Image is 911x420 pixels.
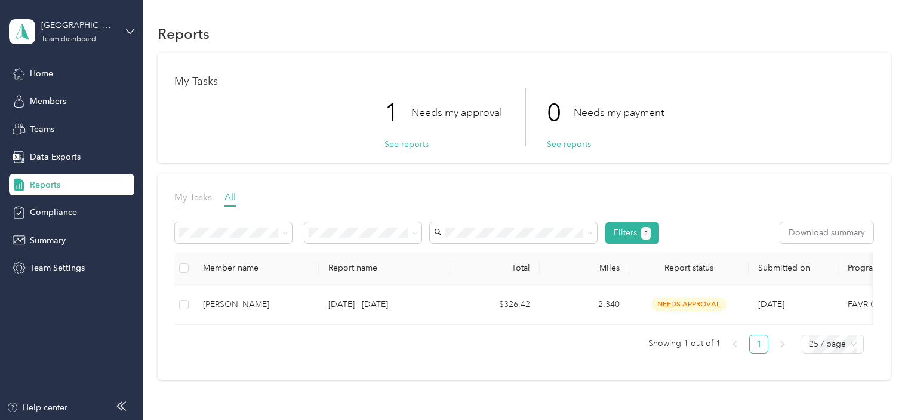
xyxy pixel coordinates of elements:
[203,263,309,273] div: Member name
[41,36,96,43] div: Team dashboard
[605,222,660,244] button: Filters2
[174,191,212,203] span: My Tasks
[203,298,309,311] div: [PERSON_NAME]
[193,252,319,285] th: Member name
[174,75,874,88] h1: My Tasks
[460,263,530,273] div: Total
[7,401,67,414] button: Help center
[30,123,54,136] span: Teams
[549,263,620,273] div: Miles
[328,298,441,311] p: [DATE] - [DATE]
[158,27,210,40] h1: Reports
[547,138,591,151] button: See reports
[411,105,502,120] p: Needs my approval
[725,335,744,354] button: left
[540,285,629,325] td: 2,340
[773,335,792,354] button: right
[758,299,784,309] span: [DATE]
[749,252,838,285] th: Submitted on
[384,88,411,138] p: 1
[319,252,450,285] th: Report name
[30,68,53,80] span: Home
[450,285,540,325] td: $326.42
[30,262,85,274] span: Team Settings
[30,234,66,247] span: Summary
[651,298,727,311] span: needs approval
[641,227,651,240] button: 2
[644,228,648,239] span: 2
[30,151,81,163] span: Data Exports
[547,88,574,138] p: 0
[809,335,857,353] span: 25 / page
[779,341,786,348] span: right
[30,206,77,219] span: Compliance
[780,222,873,243] button: Download summary
[773,335,792,354] li: Next Page
[574,105,664,120] p: Needs my payment
[384,138,429,151] button: See reports
[30,179,60,191] span: Reports
[749,335,768,354] li: 1
[648,335,721,352] span: Showing 1 out of 1
[844,353,911,420] iframe: Everlance-gr Chat Button Frame
[41,19,116,32] div: [GEOGRAPHIC_DATA]
[750,335,768,353] a: 1
[731,341,738,348] span: left
[224,191,236,203] span: All
[639,263,739,273] span: Report status
[30,95,66,108] span: Members
[802,335,864,354] div: Page Size
[725,335,744,354] li: Previous Page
